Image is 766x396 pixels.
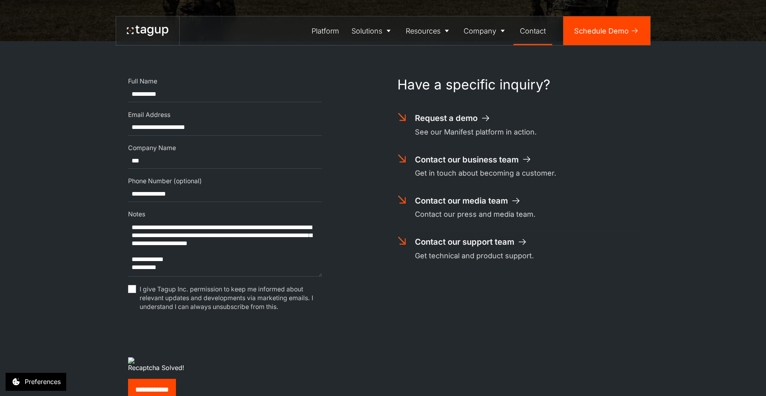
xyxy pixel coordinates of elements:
div: Phone Number (optional) [128,177,322,186]
a: Solutions [345,16,400,45]
a: Contact [513,16,552,45]
img: success.png [128,357,134,364]
div: Platform [312,26,339,36]
div: See our Manifest platform in action. [415,127,537,137]
a: Resources [399,16,458,45]
a: Request a demo [415,112,491,124]
a: Contact our support team [415,236,527,247]
div: Request a demo [415,112,478,124]
a: Schedule Demo [563,16,650,45]
div: Schedule Demo [574,26,629,36]
div: Contact our support team [415,236,514,247]
div: Get technical and product support. [415,250,534,261]
h1: Have a specific inquiry? [397,77,638,93]
div: Recaptcha Solved! [128,364,322,372]
span: I give Tagup Inc. permission to keep me informed about relevant updates and developments via mark... [140,285,322,311]
a: Platform [305,16,345,45]
div: Resources [406,26,440,36]
a: Company [458,16,514,45]
iframe: reCAPTCHA [128,323,249,354]
div: Contact our business team [415,154,519,165]
div: Preferences [25,377,61,386]
a: Contact our media team [415,195,521,206]
div: Contact our media team [415,195,508,206]
div: Full Name [128,77,322,86]
div: Email Address [128,111,322,119]
div: Company [464,26,496,36]
div: Solutions [351,26,382,36]
div: Company Name [128,144,322,152]
div: Notes [128,210,322,219]
a: Contact our business team [415,154,532,165]
div: Contact our press and media team. [415,209,535,220]
div: Contact [520,26,546,36]
div: Get in touch about becoming a customer. [415,168,556,178]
